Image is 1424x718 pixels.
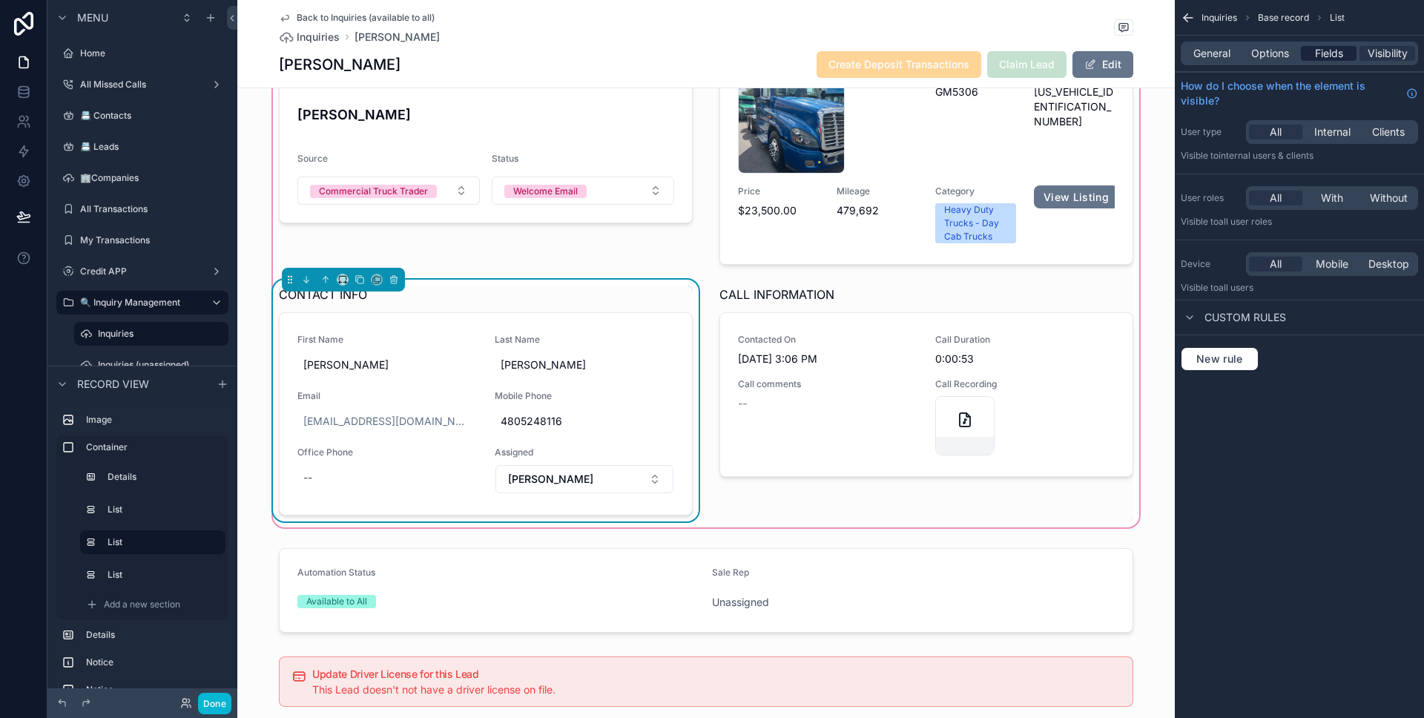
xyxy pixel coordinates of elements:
label: Notice [86,684,222,696]
span: How do I choose when the element is visible? [1181,79,1400,108]
a: Back to Inquiries (available to all) [279,12,435,24]
span: Email [297,390,477,402]
span: All user roles [1219,216,1272,227]
span: all users [1219,282,1253,293]
label: Device [1181,258,1240,270]
label: Details [108,471,220,483]
span: All [1270,191,1282,205]
a: Home [56,42,228,65]
span: Inquiries [1201,12,1237,24]
label: Credit APP [80,266,205,277]
span: Options [1251,46,1289,61]
span: Menu [77,10,108,25]
label: User type [1181,126,1240,138]
span: Fields [1315,46,1343,61]
span: 4805248116 [501,414,668,429]
label: List [108,569,220,581]
span: Clients [1372,125,1405,139]
span: Record view [77,376,149,391]
a: 🔍 Inquiry Management [56,291,228,314]
span: [PERSON_NAME] [508,472,593,487]
button: Edit [1072,51,1133,78]
a: All Transactions [56,197,228,221]
button: New rule [1181,347,1259,371]
span: [PERSON_NAME] [303,358,471,372]
label: My Transactions [80,234,225,246]
a: [EMAIL_ADDRESS][DOMAIN_NAME] [303,414,471,429]
span: With [1321,191,1343,205]
p: Visible to [1181,282,1418,294]
span: Without [1370,191,1408,205]
span: Last Name [495,334,674,346]
span: Custom rules [1204,310,1286,325]
span: Mobile Phone [495,390,674,402]
span: Office Phone [297,447,477,458]
span: List [1330,12,1345,24]
a: 📇 Leads [56,135,228,159]
a: My Transactions [56,228,228,252]
a: Credit APP [56,260,228,283]
span: Desktop [1368,257,1409,271]
button: Done [198,693,231,714]
label: Inquiries [98,328,220,340]
label: Details [86,629,222,641]
label: List [108,536,214,548]
a: Inquiries [74,322,228,346]
a: 📇 Contacts [56,104,228,128]
a: [PERSON_NAME] [355,30,440,45]
label: List [108,504,220,516]
span: New rule [1190,352,1249,366]
label: Image [86,414,222,426]
button: Select Button [495,465,673,493]
span: Assigned [495,447,674,458]
a: All Missed Calls [56,73,228,96]
label: All Missed Calls [80,79,205,90]
span: Internal [1314,125,1351,139]
span: Visibility [1368,46,1408,61]
a: Inquiries (unassigned) [74,353,228,377]
div: -- [303,470,312,485]
h1: [PERSON_NAME] [279,54,400,75]
label: User roles [1181,192,1240,204]
a: First Name[PERSON_NAME]Last Name[PERSON_NAME]Email[EMAIL_ADDRESS][DOMAIN_NAME]Mobile Phone4805248... [280,313,692,515]
span: Base record [1258,12,1309,24]
label: 🔍 Inquiry Management [80,297,199,309]
label: 📇 Leads [80,141,225,153]
a: Inquiries [279,30,340,45]
label: Notice [86,656,222,668]
span: Mobile [1316,257,1348,271]
span: CONTACT INFO [279,286,367,303]
a: How do I choose when the element is visible? [1181,79,1418,108]
span: Internal users & clients [1219,150,1313,161]
label: All Transactions [80,203,225,215]
span: Back to Inquiries (available to all) [297,12,435,24]
p: Visible to [1181,150,1418,162]
span: [PERSON_NAME] [501,358,668,372]
label: 🏢Companies [80,172,225,184]
label: Inquiries (unassigned) [98,359,225,371]
label: 📇 Contacts [80,110,225,122]
span: General [1193,46,1230,61]
span: All [1270,257,1282,271]
p: Visible to [1181,216,1418,228]
span: All [1270,125,1282,139]
label: Home [80,47,225,59]
div: scrollable content [47,401,237,688]
label: Container [86,441,222,453]
span: Add a new section [104,599,180,610]
span: First Name [297,334,477,346]
span: Inquiries [297,30,340,45]
a: 🏢Companies [56,166,228,190]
